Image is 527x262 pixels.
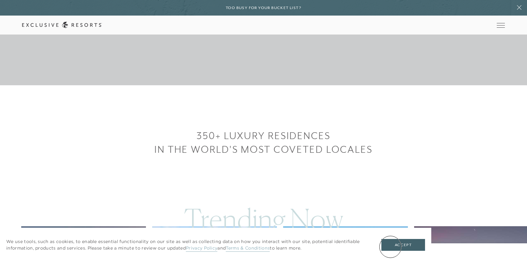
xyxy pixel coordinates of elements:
[186,245,217,252] a: Privacy Policy
[497,23,505,27] button: Open navigation
[6,238,369,251] p: We use tools, such as cookies, to enable essential functionality on our site as well as collectin...
[381,239,425,251] button: Accept
[226,245,270,252] a: Terms & Conditions
[226,5,301,11] h6: Too busy for your bucket list?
